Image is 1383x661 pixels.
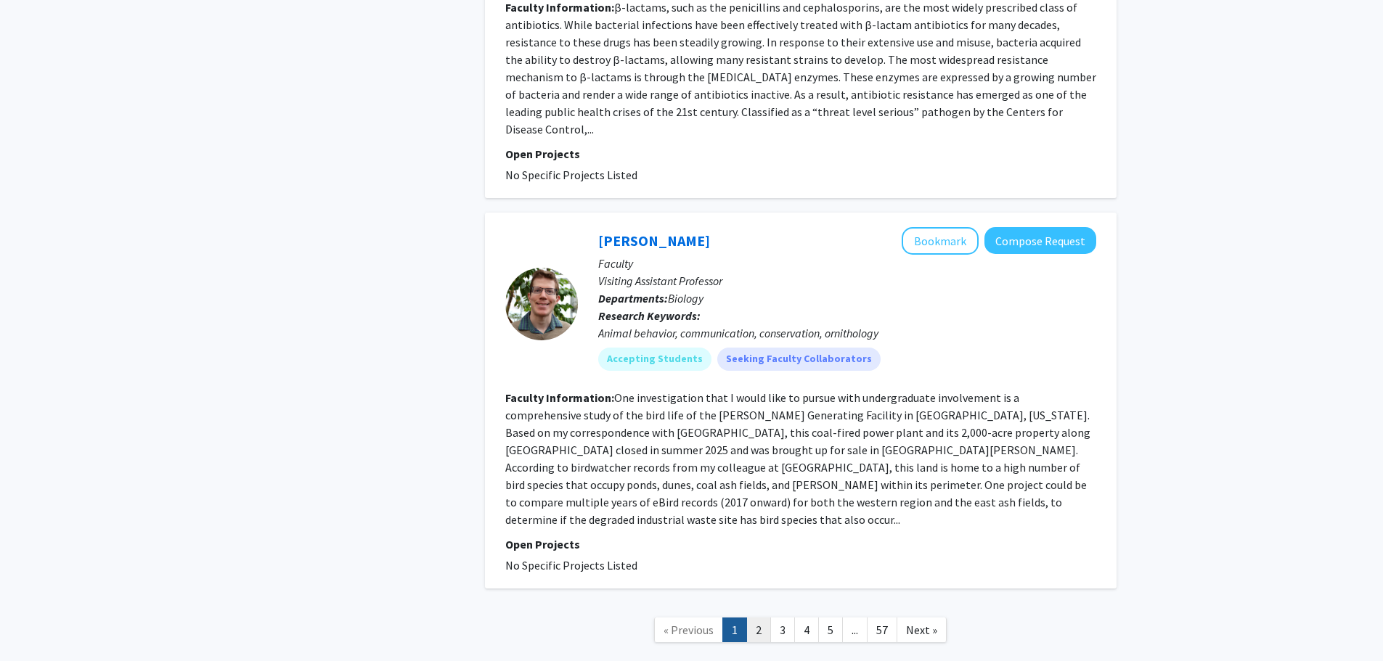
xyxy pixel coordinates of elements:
a: 57 [867,617,897,643]
a: Previous Page [654,617,723,643]
span: Biology [668,291,703,305]
fg-read-more: One investigation that I would like to pursue with undergraduate involvement is a comprehensive s... [505,390,1090,527]
p: Open Projects [505,145,1096,163]
div: Animal behavior, communication, conservation, ornithology [598,324,1096,342]
a: [PERSON_NAME] [598,231,710,250]
mat-chip: Accepting Students [598,348,711,371]
span: No Specific Projects Listed [505,558,637,572]
span: No Specific Projects Listed [505,168,637,182]
p: Visiting Assistant Professor [598,272,1096,290]
b: Faculty Information: [505,390,614,405]
a: 4 [794,617,819,643]
a: 3 [770,617,795,643]
button: Compose Request to Daniel Goldberg [984,227,1096,254]
p: Open Projects [505,535,1096,553]
span: Next » [906,623,937,637]
span: ... [852,623,858,637]
span: « Previous [664,623,714,637]
mat-chip: Seeking Faculty Collaborators [717,348,881,371]
a: 1 [722,617,747,643]
a: 5 [818,617,843,643]
p: Faculty [598,255,1096,272]
iframe: Chat [11,596,62,650]
b: Research Keywords: [598,308,701,323]
button: Add Daniel Goldberg to Bookmarks [902,227,979,255]
a: 2 [746,617,771,643]
a: Next [897,617,947,643]
b: Departments: [598,291,668,305]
